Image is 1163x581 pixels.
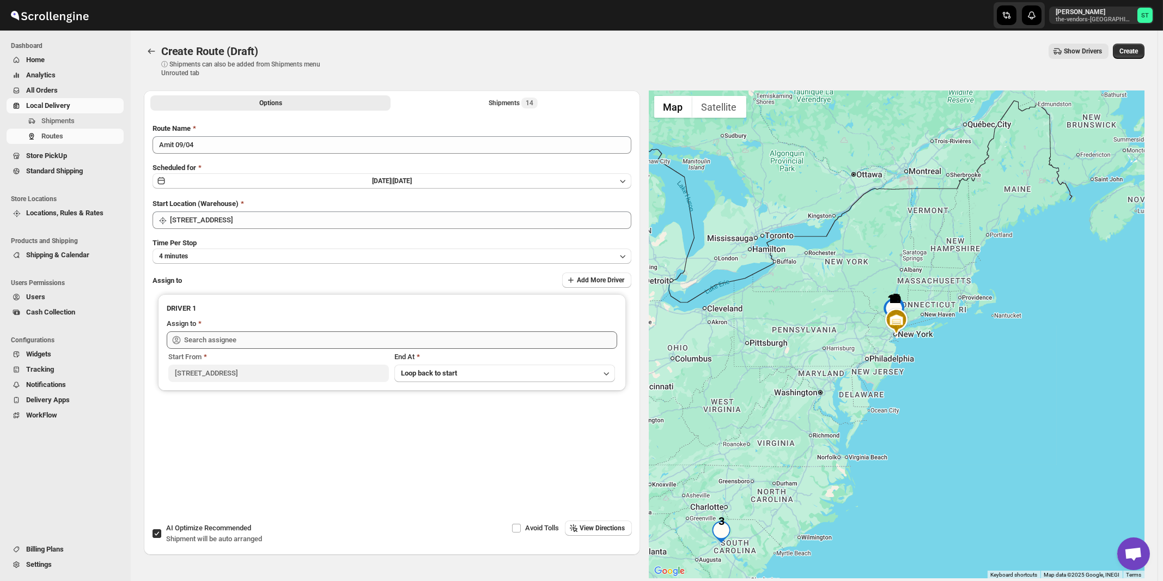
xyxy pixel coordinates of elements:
span: Shipment will be auto arranged [166,535,262,543]
span: Delivery Apps [26,396,70,404]
button: Show Drivers [1049,44,1109,59]
button: Tracking [7,362,124,377]
span: Shipments [41,117,75,125]
span: [DATE] [393,177,412,185]
button: User menu [1049,7,1154,24]
span: Start From [168,353,202,361]
span: Create Route (Draft) [161,45,258,58]
button: Widgets [7,347,124,362]
button: Shipping & Calendar [7,247,124,263]
span: Simcha Trieger [1137,8,1153,23]
button: Home [7,52,124,68]
span: Create [1119,47,1138,56]
div: End At [394,352,615,362]
div: 9 [884,298,906,319]
div: 3 [710,521,732,543]
span: Recommended [204,524,251,532]
button: Shipments [7,113,124,129]
span: Dashboard [11,41,125,50]
button: Show street map [654,96,692,118]
span: All Orders [26,86,58,94]
span: Products and Shipping [11,237,125,245]
span: 4 minutes [159,252,188,261]
span: Show Drivers [1064,47,1102,56]
span: Store PickUp [26,152,67,160]
button: [DATE]|[DATE] [153,173,631,189]
span: Home [26,56,45,64]
span: Configurations [11,336,125,344]
span: Add More Driver [577,276,625,285]
button: Delivery Apps [7,392,124,408]
span: Map data ©2025 Google, INEGI [1044,572,1119,578]
button: Cash Collection [7,305,124,320]
button: Keyboard shortcuts [990,571,1037,579]
span: Routes [41,132,63,140]
span: Cash Collection [26,308,75,316]
span: Notifications [26,380,66,389]
div: All Route Options [144,114,640,485]
span: Scheduled for [153,164,196,172]
div: 11 [882,299,904,321]
span: [DATE] | [372,177,393,185]
span: Local Delivery [26,101,70,110]
input: Search location [170,211,631,229]
span: Shipping & Calendar [26,251,89,259]
input: Search assignee [184,331,617,349]
span: Analytics [26,71,56,79]
p: [PERSON_NAME] [1056,8,1133,16]
span: View Directions [580,524,625,532]
span: Tracking [26,365,54,373]
span: Widgets [26,350,51,358]
button: Locations, Rules & Rates [7,205,124,221]
img: Google [651,564,687,578]
button: Create [1113,44,1144,59]
span: Settings [26,560,52,568]
p: the-vendors-[GEOGRAPHIC_DATA] [1056,16,1133,23]
button: Notifications [7,377,124,392]
button: Settings [7,557,124,572]
h3: DRIVER 1 [167,303,617,314]
button: View Directions [565,521,632,536]
p: ⓘ Shipments can also be added from Shipments menu Unrouted tab [161,60,333,77]
div: 12 [884,299,905,321]
button: Add More Driver [562,273,631,288]
span: Options [259,99,282,107]
div: 14 [884,298,905,320]
span: WorkFlow [26,411,57,419]
span: Locations, Rules & Rates [26,209,103,217]
span: Time Per Stop [153,239,197,247]
span: 14 [526,99,533,107]
div: 13 [883,299,905,321]
a: Open chat [1117,537,1150,570]
button: All Orders [7,83,124,98]
a: Terms (opens in new tab) [1126,572,1141,578]
button: Selected Shipments [393,95,633,111]
button: Routes [144,44,159,59]
button: All Route Options [150,95,391,111]
button: Routes [7,129,124,144]
button: WorkFlow [7,408,124,423]
span: Users [26,293,45,301]
span: Billing Plans [26,545,64,553]
span: Avoid Tolls [526,524,559,532]
button: Users [7,289,124,305]
a: Open this area in Google Maps (opens a new window) [651,564,687,578]
span: Assign to [153,276,182,285]
span: Start Location (Warehouse) [153,199,239,208]
div: 8 [882,299,904,321]
text: ST [1141,12,1149,19]
button: Loop back to start [394,365,615,382]
span: Users Permissions [11,279,125,287]
div: Shipments [489,98,538,108]
input: Eg: Bengaluru Route [153,136,631,154]
span: Loop back to start [401,369,457,377]
button: Show satellite imagery [692,96,746,118]
button: Analytics [7,68,124,83]
span: AI Optimize [166,524,251,532]
span: Route Name [153,124,191,132]
button: Billing Plans [7,542,124,557]
span: Standard Shipping [26,167,83,175]
div: 10 [884,299,906,321]
img: ScrollEngine [9,2,90,29]
span: Store Locations [11,195,125,203]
